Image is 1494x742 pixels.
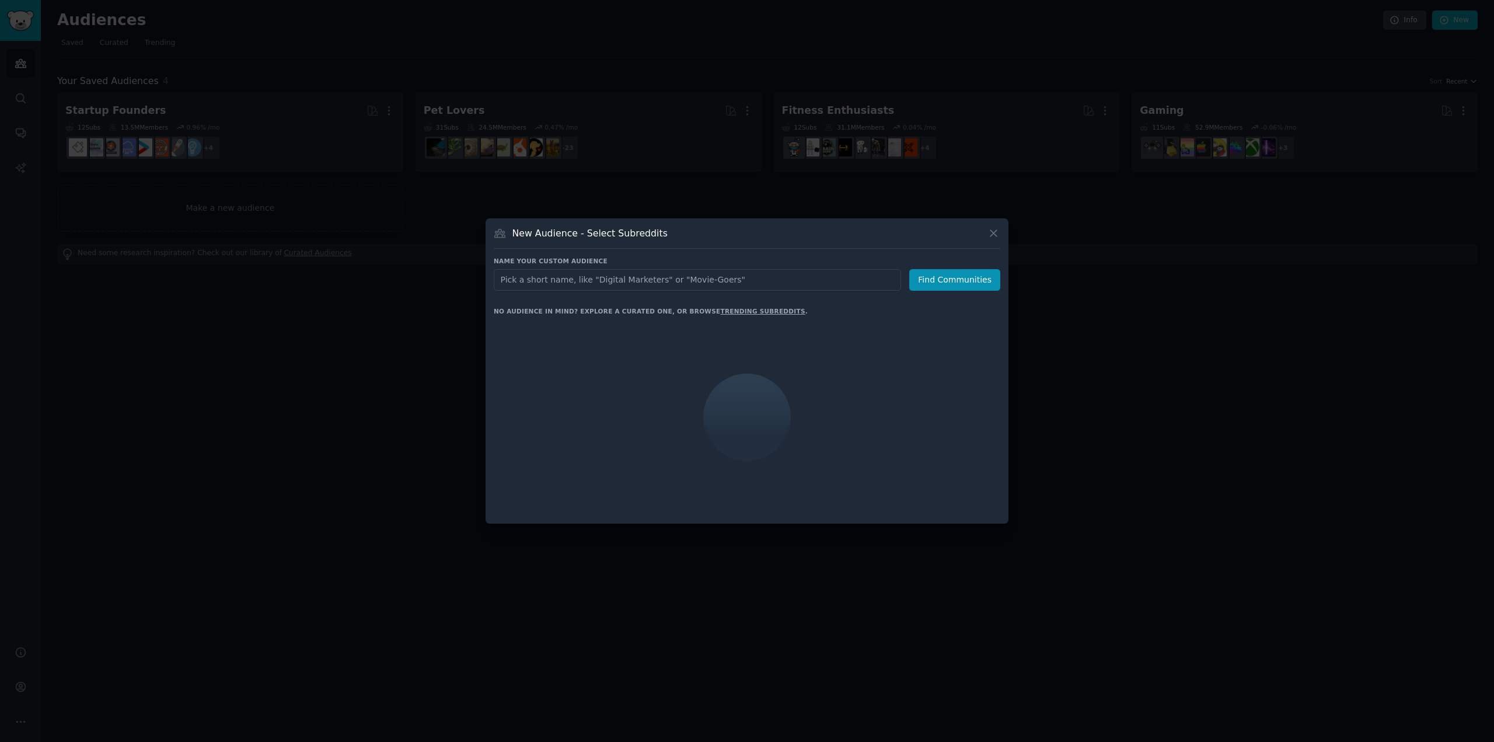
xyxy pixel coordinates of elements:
h3: Name your custom audience [494,257,1000,265]
h3: New Audience - Select Subreddits [512,227,668,239]
a: trending subreddits [720,308,805,315]
button: Find Communities [909,269,1000,291]
div: No audience in mind? Explore a curated one, or browse . [494,307,808,315]
input: Pick a short name, like "Digital Marketers" or "Movie-Goers" [494,269,901,291]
